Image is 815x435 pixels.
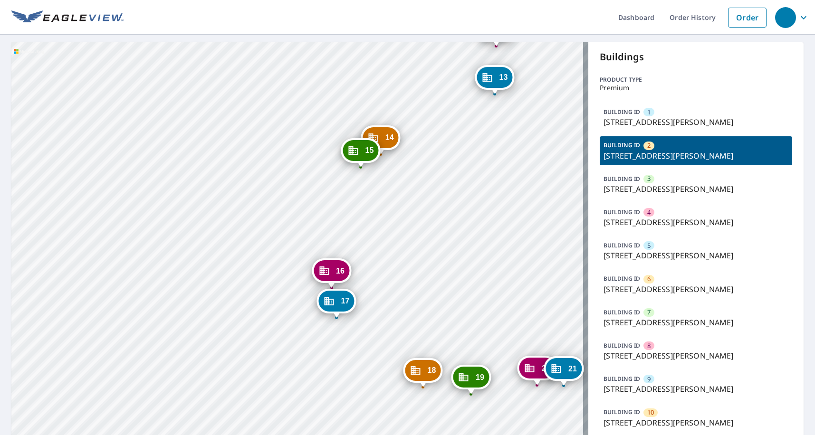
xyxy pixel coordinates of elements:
[604,141,640,149] p: BUILDING ID
[604,183,788,195] p: [STREET_ADDRESS][PERSON_NAME]
[604,116,788,128] p: [STREET_ADDRESS][PERSON_NAME]
[542,365,550,372] span: 20
[647,208,651,217] span: 4
[604,274,640,283] p: BUILDING ID
[475,65,514,95] div: Dropped pin, building 13, Commercial property, 955 Hanna Bend Ct Manchester, MO 63021
[518,356,557,385] div: Dropped pin, building 20, Commercial property, 983 Hanna Bend Ct Manchester, MO 63021
[647,174,651,183] span: 3
[544,356,584,386] div: Dropped pin, building 21, Commercial property, 991 Hanna Bend Ct Manchester, MO 63021
[604,108,640,116] p: BUILDING ID
[604,417,788,428] p: [STREET_ADDRESS][PERSON_NAME]
[728,8,767,28] a: Order
[403,358,442,388] div: Dropped pin, building 18, Commercial property, 975 Hanna Bend Ct Manchester, MO 63021
[647,141,651,150] span: 2
[568,365,577,372] span: 21
[604,350,788,361] p: [STREET_ADDRESS][PERSON_NAME]
[604,208,640,216] p: BUILDING ID
[604,317,788,328] p: [STREET_ADDRESS][PERSON_NAME]
[604,375,640,383] p: BUILDING ID
[604,175,640,183] p: BUILDING ID
[316,289,356,318] div: Dropped pin, building 17, Commercial property, 971 Hanna Bend Ct Manchester, MO 63021
[647,408,654,417] span: 10
[11,10,124,25] img: EV Logo
[604,284,788,295] p: [STREET_ADDRESS][PERSON_NAME]
[499,74,508,81] span: 13
[647,241,651,250] span: 5
[385,134,394,141] span: 14
[647,108,651,117] span: 1
[604,383,788,395] p: [STREET_ADDRESS][PERSON_NAME]
[451,365,491,394] div: Dropped pin, building 19, Commercial property, 979 Hanna Bend Ct Manchester, MO 63021
[361,125,401,155] div: Dropped pin, building 14, Commercial property, 959 Hanna Bend Ct Manchester, MO 63021
[647,308,651,317] span: 7
[604,341,640,350] p: BUILDING ID
[341,138,380,168] div: Dropped pin, building 15, Commercial property, 963 Hanna Bend Ct Manchester, MO 63021
[336,267,345,274] span: 16
[600,76,792,84] p: Product type
[600,84,792,92] p: Premium
[604,241,640,249] p: BUILDING ID
[341,297,349,304] span: 17
[604,408,640,416] p: BUILDING ID
[647,274,651,284] span: 6
[312,258,351,288] div: Dropped pin, building 16, Commercial property, 967 Hanna Bend Ct Manchester, MO 63021
[647,341,651,350] span: 8
[647,375,651,384] span: 9
[604,150,788,161] p: [STREET_ADDRESS][PERSON_NAME]
[600,50,792,64] p: Buildings
[427,367,436,374] span: 18
[604,308,640,316] p: BUILDING ID
[604,217,788,228] p: [STREET_ADDRESS][PERSON_NAME]
[604,250,788,261] p: [STREET_ADDRESS][PERSON_NAME]
[476,374,484,381] span: 19
[365,147,374,154] span: 15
